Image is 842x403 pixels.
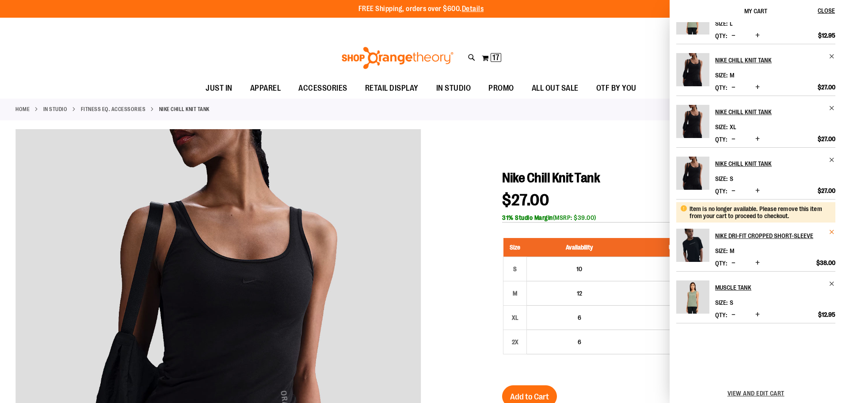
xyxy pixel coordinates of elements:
[729,31,738,40] button: Decrease product quantity
[715,157,823,171] h2: Nike Chill Knit Tank
[206,78,232,98] span: JUST IN
[690,205,829,219] div: Item is no longer available. Please remove this item from your cart to proceed to checkout.
[829,105,835,111] a: Remove item
[829,229,835,235] a: Remove item
[715,311,727,319] label: Qty
[636,265,726,273] div: $27.00
[730,247,734,254] span: M
[744,8,767,15] span: My Cart
[636,313,726,322] div: $27.00
[715,299,728,306] dt: Size
[676,229,709,262] img: Nike Dri-FIT Cropped Short-Sleeve
[43,105,68,113] a: IN STUDIO
[730,123,736,130] span: XL
[715,53,835,67] a: Nike Chill Knit Tank
[508,287,522,300] div: M
[715,280,823,295] h2: Muscle Tank
[502,214,553,221] b: 31% Studio Margin
[676,105,709,138] img: Nike Chill Knit Tank
[818,135,835,143] span: $27.00
[596,78,636,98] span: OTF BY YOU
[829,280,835,287] a: Remove item
[508,262,522,276] div: S
[510,392,549,402] span: Add to Cart
[508,335,522,349] div: 2X
[715,136,727,143] label: Qty
[715,105,835,119] a: Nike Chill Knit Tank
[715,84,727,91] label: Qty
[676,147,835,199] li: Product
[492,53,499,62] span: 17
[715,260,727,267] label: Qty
[502,213,827,222] div: (MSRP: $39.00)
[715,175,728,182] dt: Size
[715,20,728,27] dt: Size
[81,105,146,113] a: Fitness Eq. Accessories
[818,7,835,14] span: Close
[676,157,709,196] a: Nike Chill Knit Tank
[250,78,281,98] span: APPAREL
[818,31,835,39] span: $12.95
[715,157,835,171] a: Nike Chill Knit Tank
[715,32,727,39] label: Qty
[753,31,762,40] button: Increase product quantity
[632,238,730,257] th: Unit Price
[715,188,727,195] label: Qty
[676,105,709,144] a: Nike Chill Knit Tank
[728,390,785,397] a: View and edit cart
[730,175,733,182] span: S
[676,229,709,268] a: Nike Dri-FIT Cropped Short-Sleeve
[508,311,522,324] div: XL
[676,199,835,271] li: Product
[159,105,210,113] strong: Nike Chill Knit Tank
[729,187,738,196] button: Decrease product quantity
[502,170,600,185] span: Nike Chill Knit Tank
[527,238,632,257] th: Availability
[676,280,709,319] a: Muscle Tank
[753,259,762,268] button: Increase product quantity
[753,135,762,144] button: Increase product quantity
[298,78,347,98] span: ACCESSORIES
[365,78,419,98] span: RETAIL DISPLAY
[436,78,471,98] span: IN STUDIO
[676,280,709,314] img: Muscle Tank
[636,338,726,346] div: $27.00
[576,265,582,273] span: 10
[715,53,823,67] h2: Nike Chill Knit Tank
[715,105,823,119] h2: Nike Chill Knit Tank
[829,157,835,163] a: Remove item
[729,135,738,144] button: Decrease product quantity
[676,53,709,86] img: Nike Chill Knit Tank
[753,311,762,319] button: Increase product quantity
[729,259,738,268] button: Decrease product quantity
[818,187,835,195] span: $27.00
[578,314,581,321] span: 6
[577,290,582,297] span: 12
[729,83,738,92] button: Decrease product quantity
[715,229,823,243] h2: Nike Dri-FIT Cropped Short-Sleeve
[730,20,733,27] span: L
[729,311,738,319] button: Decrease product quantity
[816,259,835,267] span: $38.00
[532,78,579,98] span: ALL OUT SALE
[676,271,835,323] li: Product
[676,44,835,96] li: Product
[358,4,484,14] p: FREE Shipping, orders over $600.
[676,96,835,147] li: Product
[578,338,581,345] span: 6
[818,83,835,91] span: $27.00
[715,247,728,254] dt: Size
[753,83,762,92] button: Increase product quantity
[503,238,527,257] th: Size
[676,157,709,190] img: Nike Chill Knit Tank
[462,5,484,13] a: Details
[753,187,762,196] button: Increase product quantity
[15,105,30,113] a: Home
[636,289,726,298] div: $27.00
[829,53,835,60] a: Remove item
[676,53,709,92] a: Nike Chill Knit Tank
[715,280,835,295] a: Muscle Tank
[715,123,728,130] dt: Size
[340,47,455,69] img: Shop Orangetheory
